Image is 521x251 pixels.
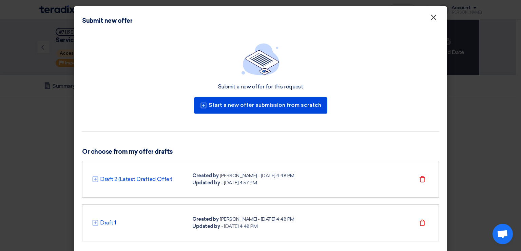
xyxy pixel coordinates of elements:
[192,223,220,230] div: Updated by
[221,223,257,230] div: - [DATE] 4:48 PM
[430,12,437,26] span: ×
[100,175,172,183] a: Draft 2 (Latest Drafted Offer)
[82,16,132,26] div: Submit new offer
[242,43,279,75] img: empty_state_list.svg
[194,97,327,114] button: Start a new offer submission from scratch
[82,148,439,155] h3: Or choose from my offer drafts
[100,219,116,227] a: Draft 1
[192,172,218,179] div: Created by
[218,83,303,90] div: Submit a new offer for this request
[221,179,257,186] div: - [DATE] 4:57 PM
[192,216,218,223] div: Created by
[493,224,513,244] a: Open chat
[192,179,220,186] div: Updated by
[220,172,294,179] div: [PERSON_NAME] - [DATE] 4:48 PM
[220,216,294,223] div: [PERSON_NAME] - [DATE] 4:48 PM
[425,11,442,24] button: Close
